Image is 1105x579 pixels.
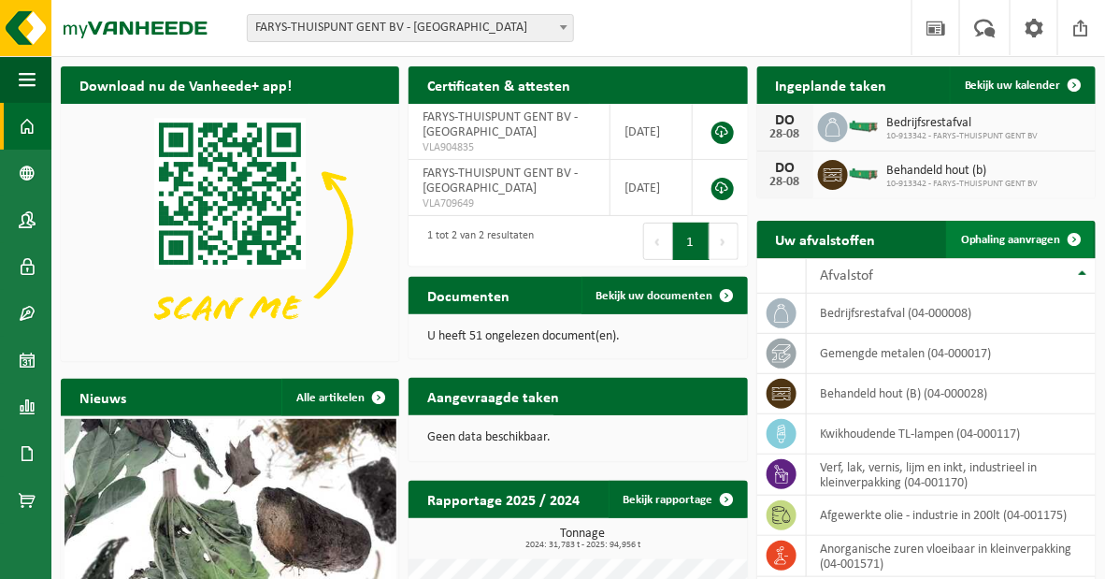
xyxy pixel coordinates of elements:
[596,290,713,302] span: Bekijk uw documenten
[643,223,673,260] button: Previous
[609,481,746,518] a: Bekijk rapportage
[409,378,578,414] h2: Aangevraagde taken
[61,104,399,358] img: Download de VHEPlus App
[767,176,804,189] div: 28-08
[757,221,895,257] h2: Uw afvalstoffen
[767,113,804,128] div: DO
[807,455,1096,496] td: verf, lak, vernis, lijm en inkt, industrieel in kleinverpakking (04-001170)
[848,117,880,134] img: HK-XC-15-GN-00
[61,379,145,415] h2: Nieuws
[673,223,710,260] button: 1
[807,536,1096,577] td: anorganische zuren vloeibaar in kleinverpakking (04-001571)
[418,528,747,550] h3: Tonnage
[409,481,598,517] h2: Rapportage 2025 / 2024
[581,277,746,314] a: Bekijk uw documenten
[767,161,804,176] div: DO
[807,496,1096,536] td: afgewerkte olie - industrie in 200lt (04-001175)
[965,80,1061,92] span: Bekijk uw kalender
[807,334,1096,374] td: gemengde metalen (04-000017)
[247,14,574,42] span: FARYS-THUISPUNT GENT BV - MARIAKERKE
[418,221,534,262] div: 1 tot 2 van 2 resultaten
[807,294,1096,334] td: bedrijfsrestafval (04-000008)
[418,541,747,550] span: 2024: 31,783 t - 2025: 94,956 t
[767,128,804,141] div: 28-08
[427,431,728,444] p: Geen data beschikbaar.
[887,164,1039,179] span: Behandeld hout (b)
[610,160,692,216] td: [DATE]
[887,116,1039,131] span: Bedrijfsrestafval
[423,140,596,155] span: VLA904835
[807,374,1096,414] td: behandeld hout (B) (04-000028)
[946,221,1094,258] a: Ophaling aanvragen
[248,15,573,41] span: FARYS-THUISPUNT GENT BV - MARIAKERKE
[610,104,692,160] td: [DATE]
[710,223,739,260] button: Next
[887,179,1039,190] span: 10-913342 - FARYS-THUISPUNT GENT BV
[423,110,578,139] span: FARYS-THUISPUNT GENT BV - [GEOGRAPHIC_DATA]
[281,379,397,416] a: Alle artikelen
[427,330,728,343] p: U heeft 51 ongelezen document(en).
[423,166,578,195] span: FARYS-THUISPUNT GENT BV - [GEOGRAPHIC_DATA]
[950,66,1094,104] a: Bekijk uw kalender
[887,131,1039,142] span: 10-913342 - FARYS-THUISPUNT GENT BV
[409,277,528,313] h2: Documenten
[423,196,596,211] span: VLA709649
[807,414,1096,455] td: kwikhoudende TL-lampen (04-000117)
[848,165,880,181] img: HK-XC-15-GN-00
[409,66,589,103] h2: Certificaten & attesten
[61,66,310,103] h2: Download nu de Vanheede+ app!
[757,66,906,103] h2: Ingeplande taken
[821,268,874,283] span: Afvalstof
[961,234,1061,246] span: Ophaling aanvragen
